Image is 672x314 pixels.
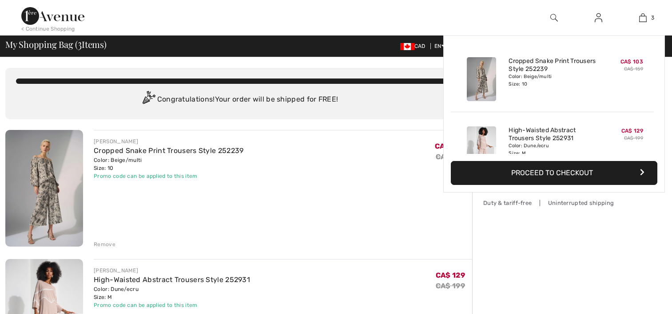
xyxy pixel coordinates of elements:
div: Promo code can be applied to this item [94,172,243,180]
s: CA$ 159 [436,153,465,161]
span: 3 [78,38,82,49]
a: Cropped Snake Print Trousers Style 252239 [94,146,243,155]
span: CA$ 103 [435,142,465,150]
span: EN [434,43,445,49]
span: 3 [651,14,654,22]
img: search the website [550,12,558,23]
div: Color: Dune/ecru Size: M [94,285,250,301]
div: [PERSON_NAME] [94,137,243,145]
img: Cropped Snake Print Trousers Style 252239 [467,57,496,101]
a: High-Waisted Abstract Trousers Style 252931 [509,126,596,142]
img: My Info [595,12,602,23]
img: Congratulation2.svg [139,91,157,109]
img: My Bag [639,12,647,23]
s: CA$ 199 [436,282,465,290]
div: Duty & tariff-free | Uninterrupted shipping [483,199,616,207]
a: Sign In [588,12,609,24]
span: CA$ 103 [620,59,643,65]
span: CAD [400,43,429,49]
div: Color: Dune/ecru Size: M [509,142,596,157]
span: My Shopping Bag ( Items) [5,40,107,49]
img: 1ère Avenue [21,7,84,25]
div: < Continue Shopping [21,25,75,33]
a: Cropped Snake Print Trousers Style 252239 [509,57,596,73]
div: Congratulations! Your order will be shipped for FREE! [16,91,461,109]
s: CA$ 199 [624,135,643,141]
div: Color: Beige/multi Size: 10 [94,156,243,172]
div: Remove [94,240,115,248]
div: Promo code can be applied to this item [94,301,250,309]
a: High-Waisted Abstract Trousers Style 252931 [94,275,250,284]
s: CA$ 159 [624,66,643,72]
button: Proceed to Checkout [451,161,657,185]
img: Cropped Snake Print Trousers Style 252239 [5,130,83,247]
a: 3 [621,12,664,23]
span: CA$ 129 [621,128,643,134]
div: [PERSON_NAME] [94,267,250,275]
img: High-Waisted Abstract Trousers Style 252931 [467,126,496,170]
div: Color: Beige/multi Size: 10 [509,73,596,87]
span: CA$ 129 [436,271,465,279]
img: Canadian Dollar [400,43,414,50]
